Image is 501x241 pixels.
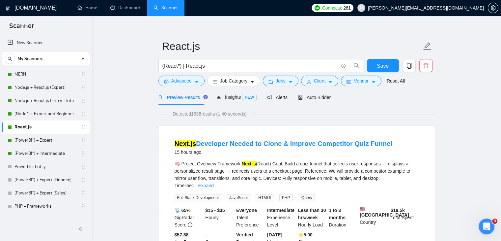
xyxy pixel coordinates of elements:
p: Active in the last 15m [32,8,79,15]
a: (PowerBI*) + Expert [14,134,77,147]
div: I've sent all of these examples to our dev team for the investigation - for now, I see that these... [11,94,103,159]
span: holder [81,124,86,130]
span: holder [81,98,86,103]
span: Detected 1638 results (1.40 seconds) [168,110,251,118]
b: and [11,107,84,125]
div: 15 hours ago [175,148,392,156]
div: Hourly [204,207,235,228]
span: caret-down [371,79,376,84]
span: Full Stack Development [175,194,222,201]
div: Talent Preference [235,207,266,228]
img: logo [6,3,10,14]
button: delete [419,59,432,72]
div: Total Spent [389,207,420,228]
span: My Scanners [17,52,43,65]
span: user [359,6,364,10]
div: Duration [327,207,358,228]
b: Less than 30 hrs/week [298,208,326,220]
span: bars [213,79,217,84]
img: upwork-logo.png [315,5,320,11]
span: Advanced [171,77,192,85]
button: go back [4,3,17,15]
span: search [350,63,363,69]
a: PHP + Frameworks [14,200,77,213]
button: Send a message… [113,188,124,198]
span: info-circle [188,223,192,227]
span: double-left [78,225,85,232]
b: Everyone [236,208,257,213]
span: caret-down [288,79,293,84]
span: jQuery [298,194,315,201]
span: PHP [279,194,293,201]
input: Scanner name... [162,38,422,54]
span: user [307,79,311,84]
span: Vendor [354,77,368,85]
div: Tooltip anchor [203,94,209,100]
a: (PowerBI*) + Intermediate [14,147,77,160]
span: NEW [242,94,257,101]
span: 261 [343,4,350,12]
a: (PowerBI*) + Expert (Sales) [14,187,77,200]
div: 🧠 Project Overview Framework: (React) Goal: Build a quiz funnel that collects user responses → di... [175,160,419,189]
span: holder [81,72,86,77]
span: copy [403,63,415,69]
button: settingAdvancedcaret-down [158,76,205,86]
span: ... [193,183,197,188]
span: caret-down [194,79,199,84]
b: - [205,232,207,237]
b: 1 to 3 months [329,208,346,220]
a: (Node*) + Expert and Beginner. [14,107,77,120]
b: Intermediate [267,208,294,213]
input: Search Freelance Jobs... [162,62,338,70]
a: Expand [198,183,213,188]
button: Home [103,3,116,15]
span: Insights [216,94,257,100]
div: sales.scaleupally@gmail.com says… [5,64,126,90]
a: setting [488,5,498,11]
li: New Scanner [2,36,90,50]
div: It should be bidded by React+ Node (Expert) scanner. [24,64,126,85]
button: Save [367,59,399,72]
div: I have checked and optmized all the filters. [29,22,121,35]
a: React.js [14,120,77,134]
span: holder [81,177,86,183]
img: 🇺🇸 [360,207,365,211]
a: Node.js + React.js (Entry + Intermediate) [14,94,77,107]
span: Client [314,77,326,85]
a: New Scanner [8,36,84,50]
span: HTML5 [256,194,274,201]
span: Connects: [322,4,342,12]
button: Upload attachment [31,190,37,196]
span: holder [81,190,86,196]
span: holder [81,85,86,90]
span: notification [267,95,272,100]
mark: Next.js [242,161,256,166]
span: holder [81,151,86,156]
button: Gif picker [21,190,26,196]
button: search [350,59,363,72]
button: setting [488,3,498,13]
div: I've sent all of these examples to our dev team for the investigation - for now, I see that these... [5,90,108,163]
span: Scanner [4,21,39,35]
div: Dima says… [5,90,126,177]
a: dashboardDashboard [110,5,140,11]
span: Job Category [220,77,247,85]
button: idcardVendorcaret-down [341,76,381,86]
b: $15 - $35 [205,208,225,213]
b: 📡 65% [175,208,191,213]
b: Verified [236,232,253,237]
a: Next.jsDeveloper Needed to Clone & Improve Competitor Quiz Funnel [175,140,392,147]
span: Save [377,62,389,70]
a: (PowerBI*) + Expert (Finance) [14,173,77,187]
b: $ 19.5k [391,208,405,213]
div: Dima says… [5,44,126,64]
span: holder [81,138,86,143]
span: folder [268,79,273,84]
span: Alerts [267,95,288,100]
div: Thanks, on it 🙏 [5,44,53,59]
b: ⭐️ 5.00 [298,232,313,237]
span: Auto Bidder [298,95,331,100]
b: [GEOGRAPHIC_DATA] [360,207,409,218]
button: barsJob Categorycaret-down [207,76,260,86]
div: It should be bidded by React+ Node (Expert) scanner. [29,68,121,81]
